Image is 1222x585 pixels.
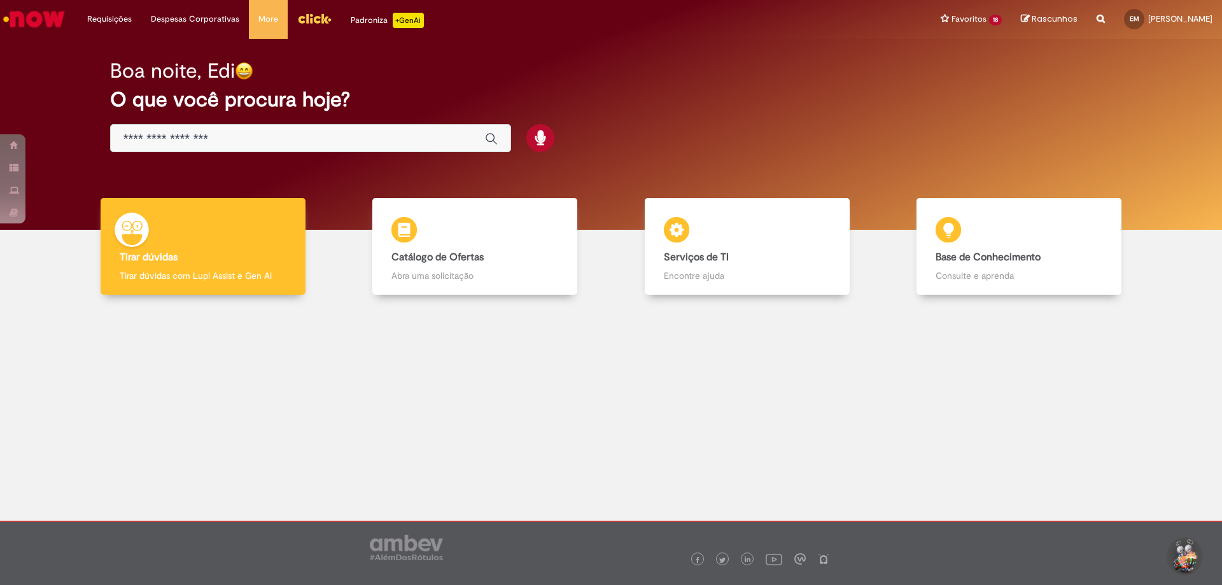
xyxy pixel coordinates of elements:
[151,13,239,25] span: Despesas Corporativas
[883,198,1156,295] a: Base de Conhecimento Consulte e aprenda
[989,15,1002,25] span: 18
[110,88,1113,111] h2: O que você procura hoje?
[936,269,1102,282] p: Consulte e aprenda
[1148,13,1212,24] span: [PERSON_NAME]
[1032,13,1078,25] span: Rascunhos
[110,60,235,82] h2: Boa noite, Edi
[1165,537,1203,575] button: Iniciar Conversa de Suporte
[67,198,339,295] a: Tirar dúvidas Tirar dúvidas com Lupi Assist e Gen Ai
[297,9,332,28] img: click_logo_yellow_360x200.png
[1021,13,1078,25] a: Rascunhos
[719,557,726,563] img: logo_footer_twitter.png
[794,553,806,565] img: logo_footer_workplace.png
[664,269,831,282] p: Encontre ajuda
[120,251,178,264] b: Tirar dúvidas
[1130,15,1139,23] span: EM
[952,13,987,25] span: Favoritos
[391,269,558,282] p: Abra uma solicitação
[258,13,278,25] span: More
[391,251,484,264] b: Catálogo de Ofertas
[235,62,253,80] img: happy-face.png
[393,13,424,28] p: +GenAi
[339,198,612,295] a: Catálogo de Ofertas Abra uma solicitação
[664,251,729,264] b: Serviços de TI
[818,553,829,565] img: logo_footer_naosei.png
[87,13,132,25] span: Requisições
[370,535,443,560] img: logo_footer_ambev_rotulo_gray.png
[120,269,286,282] p: Tirar dúvidas com Lupi Assist e Gen Ai
[351,13,424,28] div: Padroniza
[745,556,751,564] img: logo_footer_linkedin.png
[766,551,782,567] img: logo_footer_youtube.png
[1,6,67,32] img: ServiceNow
[694,557,701,563] img: logo_footer_facebook.png
[936,251,1041,264] b: Base de Conhecimento
[611,198,883,295] a: Serviços de TI Encontre ajuda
